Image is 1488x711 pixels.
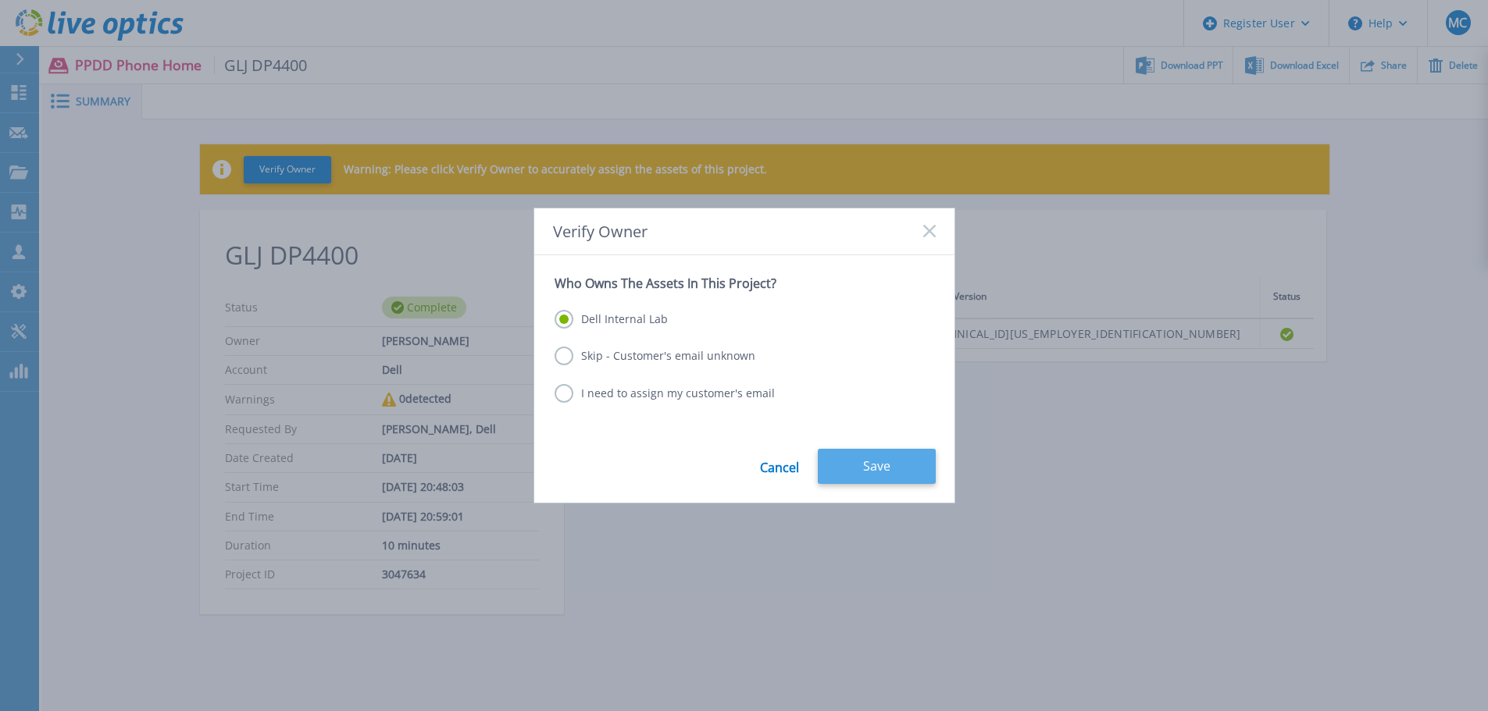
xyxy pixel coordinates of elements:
[555,384,775,403] label: I need to assign my customer's email
[555,276,934,291] p: Who Owns The Assets In This Project?
[555,347,755,365] label: Skip - Customer's email unknown
[760,449,799,484] a: Cancel
[818,449,936,484] button: Save
[555,310,668,329] label: Dell Internal Lab
[553,222,648,240] span: Verify Owner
